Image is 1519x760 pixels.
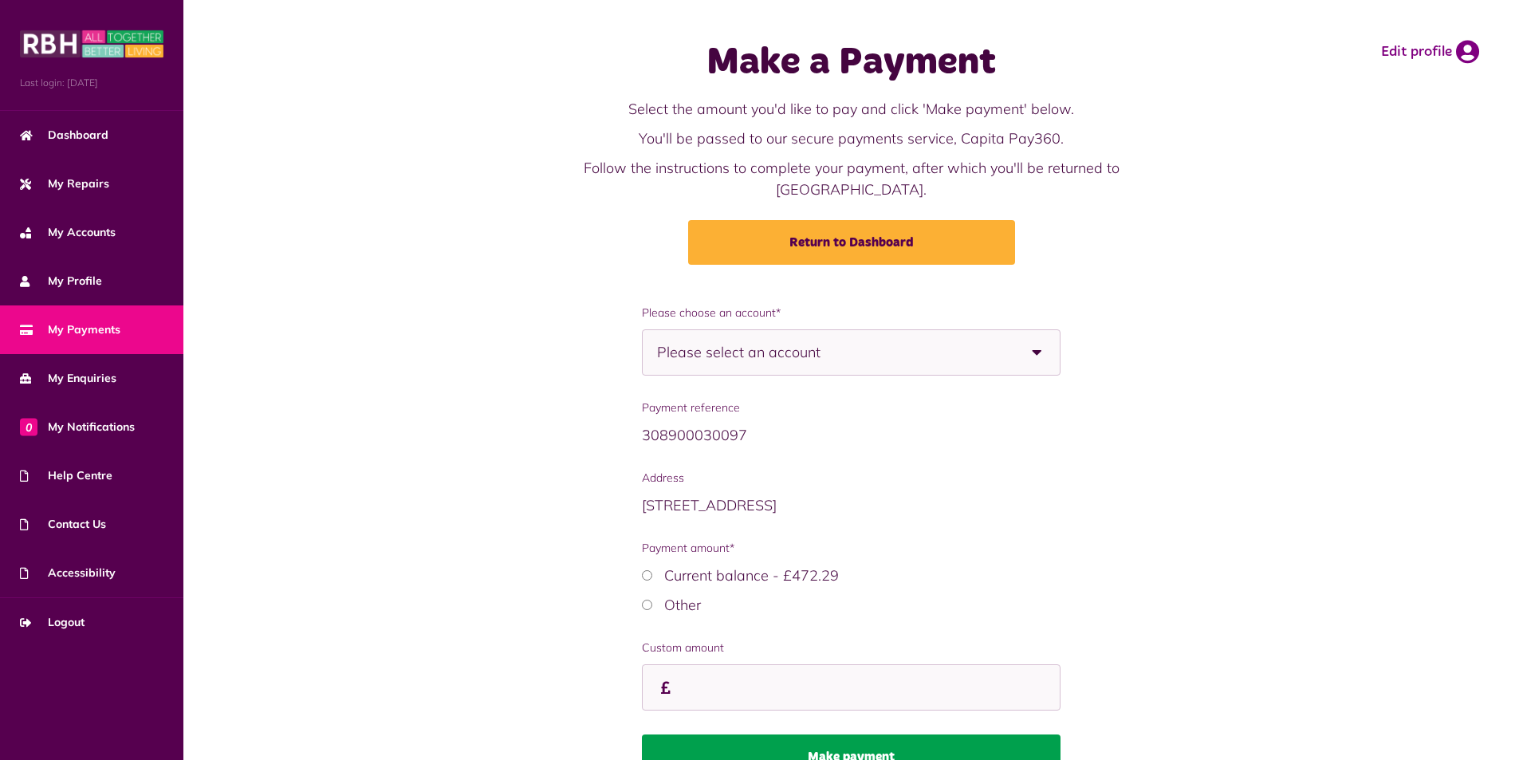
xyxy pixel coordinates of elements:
[664,596,701,614] label: Other
[642,426,747,444] span: 308900030097
[642,400,1061,416] span: Payment reference
[533,128,1170,149] p: You'll be passed to our secure payments service, Capita Pay360.
[20,76,163,90] span: Last login: [DATE]
[20,418,37,435] span: 0
[20,175,109,192] span: My Repairs
[688,220,1015,265] a: Return to Dashboard
[20,127,108,144] span: Dashboard
[1381,40,1479,64] a: Edit profile
[642,305,1061,321] span: Please choose an account*
[20,273,102,289] span: My Profile
[642,496,777,514] span: [STREET_ADDRESS]
[642,640,1061,656] label: Custom amount
[533,98,1170,120] p: Select the amount you'd like to pay and click 'Make payment' below.
[642,540,1061,557] span: Payment amount*
[20,467,112,484] span: Help Centre
[20,28,163,60] img: MyRBH
[20,370,116,387] span: My Enquiries
[533,157,1170,200] p: Follow the instructions to complete your payment, after which you'll be returned to [GEOGRAPHIC_D...
[20,224,116,241] span: My Accounts
[20,321,120,338] span: My Payments
[664,566,839,585] label: Current balance - £472.29
[20,614,85,631] span: Logout
[642,470,1061,486] span: Address
[533,40,1170,86] h1: Make a Payment
[20,516,106,533] span: Contact Us
[657,330,876,375] span: Please select an account
[20,565,116,581] span: Accessibility
[20,419,135,435] span: My Notifications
